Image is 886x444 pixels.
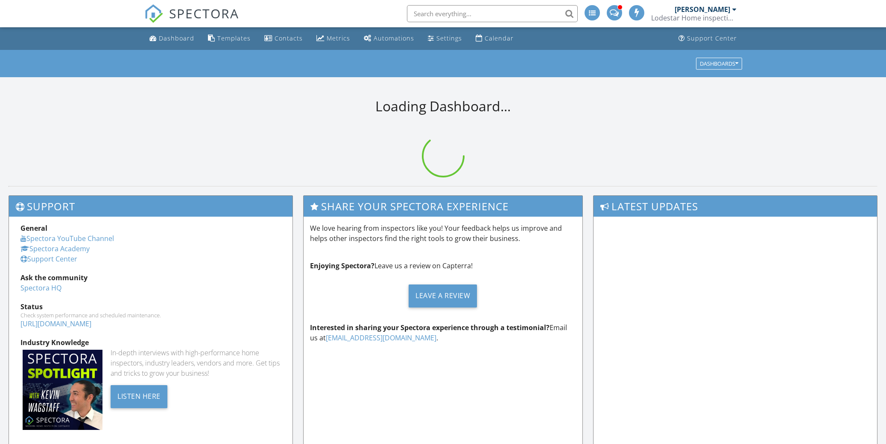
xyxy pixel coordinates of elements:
[436,34,462,42] div: Settings
[472,31,517,46] a: Calendar
[675,31,740,46] a: Support Center
[310,323,550,332] strong: Interested in sharing your Spectora experience through a testimonial?
[144,4,163,23] img: The Best Home Inspection Software - Spectora
[374,34,414,42] div: Automations
[696,58,742,70] button: Dashboards
[169,4,239,22] span: SPECTORA
[20,337,281,348] div: Industry Knowledge
[20,283,61,293] a: Spectora HQ
[594,196,877,217] h3: Latest Updates
[360,31,418,46] a: Automations (Advanced)
[20,319,91,328] a: [URL][DOMAIN_NAME]
[111,348,281,378] div: In-depth interviews with high-performance home inspectors, industry leaders, vendors and more. Ge...
[20,302,281,312] div: Status
[409,284,477,308] div: Leave a Review
[327,34,350,42] div: Metrics
[20,223,47,233] strong: General
[20,234,114,243] a: Spectora YouTube Channel
[407,5,578,22] input: Search everything...
[310,278,576,314] a: Leave a Review
[111,385,167,408] div: Listen Here
[275,34,303,42] div: Contacts
[111,391,167,400] a: Listen Here
[205,31,254,46] a: Templates
[20,312,281,319] div: Check system performance and scheduled maintenance.
[217,34,251,42] div: Templates
[310,322,576,343] p: Email us at .
[23,350,102,429] img: Spectoraspolightmain
[700,61,738,67] div: Dashboards
[675,5,730,14] div: [PERSON_NAME]
[20,244,90,253] a: Spectora Academy
[310,223,576,244] p: We love hearing from inspectors like you! Your feedback helps us improve and helps other inspecto...
[485,34,514,42] div: Calendar
[310,261,576,271] p: Leave us a review on Capterra!
[144,12,239,29] a: SPECTORA
[159,34,194,42] div: Dashboard
[687,34,737,42] div: Support Center
[9,196,292,217] h3: Support
[651,14,737,22] div: Lodestar Home inspections ,LLC
[261,31,306,46] a: Contacts
[310,261,374,270] strong: Enjoying Spectora?
[20,254,77,264] a: Support Center
[313,31,354,46] a: Metrics
[304,196,582,217] h3: Share Your Spectora Experience
[146,31,198,46] a: Dashboard
[424,31,465,46] a: Settings
[326,333,436,342] a: [EMAIL_ADDRESS][DOMAIN_NAME]
[20,273,281,283] div: Ask the community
